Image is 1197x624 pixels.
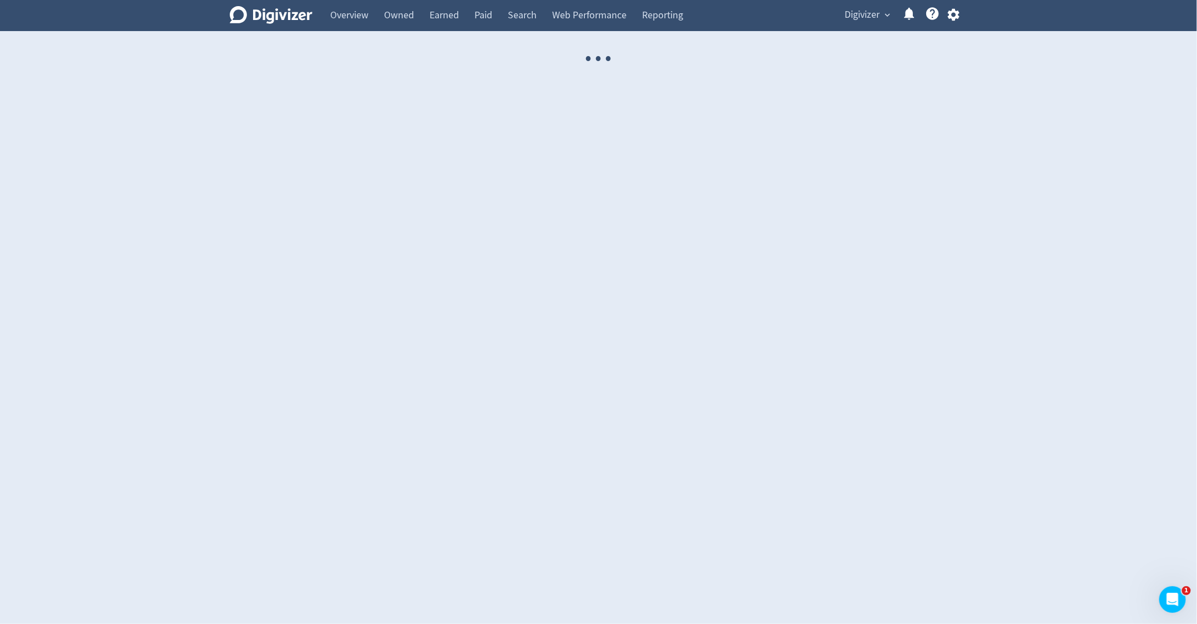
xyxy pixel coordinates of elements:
span: · [584,31,594,87]
span: · [594,31,604,87]
span: Digivizer [845,6,880,24]
span: 1 [1182,586,1191,595]
span: · [604,31,614,87]
iframe: Intercom live chat [1159,586,1186,613]
button: Digivizer [841,6,893,24]
span: expand_more [883,10,893,20]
